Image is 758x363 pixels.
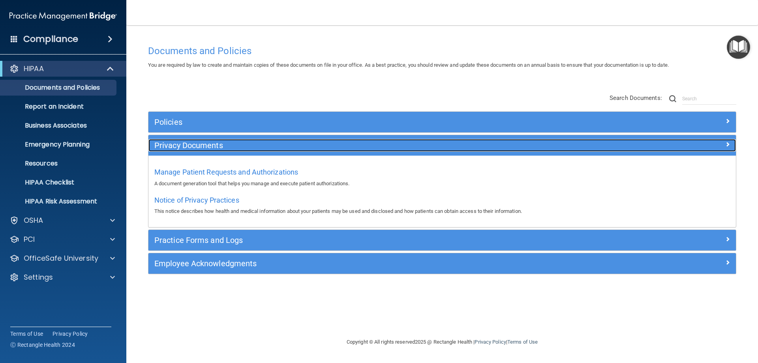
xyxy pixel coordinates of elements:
p: Emergency Planning [5,141,113,149]
a: HIPAA [9,64,114,73]
h4: Compliance [23,34,78,45]
input: Search [682,93,736,105]
p: Settings [24,273,53,282]
a: Manage Patient Requests and Authorizations [154,170,298,176]
h4: Documents and Policies [148,46,736,56]
p: PCI [24,235,35,244]
a: Terms of Use [10,330,43,338]
p: Business Associates [5,122,113,130]
p: Report an Incident [5,103,113,111]
p: This notice describes how health and medical information about your patients may be used and disc... [154,207,730,216]
a: Privacy Policy [475,339,506,345]
a: Employee Acknowledgments [154,257,730,270]
h5: Privacy Documents [154,141,583,150]
p: A document generation tool that helps you manage and execute patient authorizations. [154,179,730,188]
p: HIPAA Risk Assessment [5,197,113,205]
div: Copyright © All rights reserved 2025 @ Rectangle Health | | [298,329,586,355]
h5: Practice Forms and Logs [154,236,583,245]
span: Notice of Privacy Practices [154,196,239,204]
span: Manage Patient Requests and Authorizations [154,168,298,176]
span: You are required by law to create and maintain copies of these documents on file in your office. ... [148,62,669,68]
span: Search Documents: [610,94,662,102]
a: OSHA [9,216,115,225]
a: PCI [9,235,115,244]
a: Practice Forms and Logs [154,234,730,246]
p: OfficeSafe University [24,254,98,263]
p: HIPAA [24,64,44,73]
p: HIPAA Checklist [5,179,113,186]
button: Open Resource Center [727,36,750,59]
a: Privacy Policy [53,330,88,338]
span: Ⓒ Rectangle Health 2024 [10,341,75,349]
h5: Policies [154,118,583,126]
p: OSHA [24,216,43,225]
img: ic-search.3b580494.png [669,95,676,102]
a: Settings [9,273,115,282]
img: PMB logo [9,8,117,24]
a: Terms of Use [507,339,538,345]
p: Resources [5,160,113,167]
p: Documents and Policies [5,84,113,92]
a: OfficeSafe University [9,254,115,263]
h5: Employee Acknowledgments [154,259,583,268]
a: Privacy Documents [154,139,730,152]
a: Policies [154,116,730,128]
